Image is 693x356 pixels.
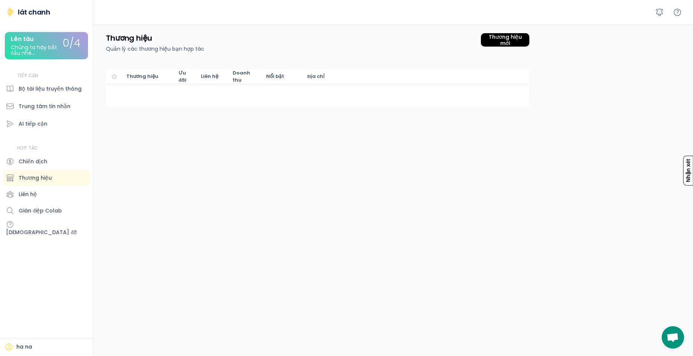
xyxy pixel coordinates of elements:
font: Doanh thu [233,69,251,83]
a: Mở cuộc trò chuyện [662,326,684,349]
font: Liên hệ [201,73,218,80]
font: Quản lý các thương hiệu bạn hợp tác [106,45,204,53]
div: Thêm giao dịch mới [481,33,529,47]
div: Các giao dịch đã xuất hóa đơn là 'Chưa thanh toán' [266,73,300,80]
font: 0/4 [63,36,81,50]
font: Thương hiệu [106,33,152,43]
font: Thương hiệu mới [489,33,523,47]
font: ha na [16,343,32,350]
font: Nổi bật [266,73,284,80]
img: lát chanh [6,7,15,16]
font: Thương hiệu [19,174,52,182]
font: TIẾP CẬN [17,72,38,79]
font: Chiến dịch [19,158,47,165]
font: Liên hệ [19,190,37,198]
font: AI tiếp cận [19,120,47,127]
font: Địa chỉ [307,73,325,80]
font: Ưu đãi [179,69,187,83]
font: Chúng ta hãy bắt đầu nhé... [11,44,59,57]
font: Trung tâm tin nhắn [19,103,70,110]
font: Nhận xét [685,159,691,182]
font: Gián điệp Colab [19,207,62,214]
font: [DEMOGRAPHIC_DATA] đỡ [6,229,77,236]
font: lát chanh [18,7,50,17]
font: Thương hiệu [126,73,158,80]
div: Các giao dịch đã hoàn tất được 'Thanh toán' [233,70,259,83]
font: HỢP TÁC [17,145,38,151]
font: Lên tàu [11,35,34,43]
font: Bộ tài liệu truyền thông [19,85,82,92]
